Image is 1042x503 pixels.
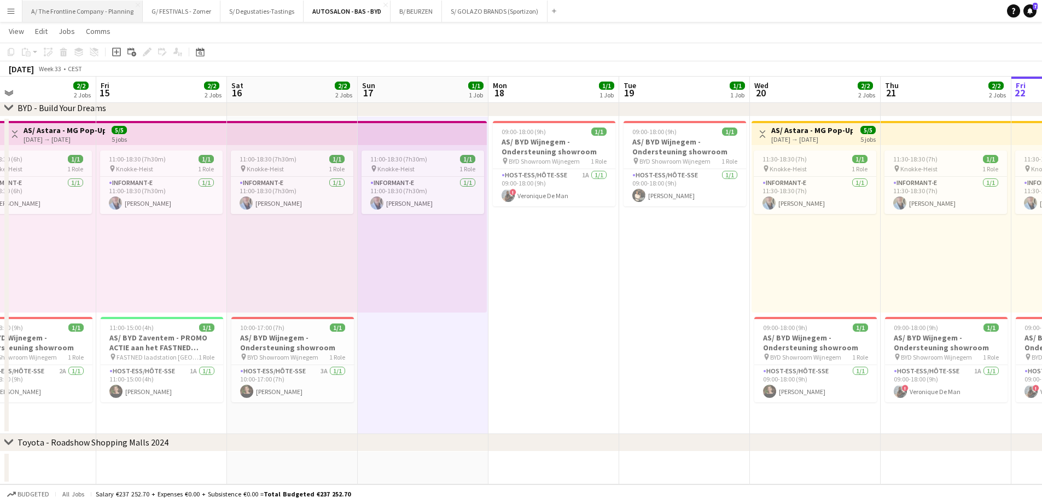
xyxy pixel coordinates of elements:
[754,151,876,214] app-job-card: 11:30-18:30 (7h)1/1 Knokke-Heist1 RoleInformant-e1/111:30-18:30 (7h)[PERSON_NAME]
[983,323,999,332] span: 1/1
[240,155,296,163] span: 11:00-18:30 (7h30m)
[624,121,746,206] app-job-card: 09:00-18:00 (9h)1/1AS/ BYD Wijnegem - Ondersteuning showroom BYD Showroom Wijnegem1 RoleHost-ess/...
[60,490,86,498] span: All jobs
[205,91,222,99] div: 2 Jobs
[632,128,677,136] span: 09:00-18:00 (9h)
[989,91,1006,99] div: 2 Jobs
[24,135,105,143] div: [DATE] → [DATE]
[231,365,354,402] app-card-role: Host-ess/Hôte-sse3A1/110:00-17:00 (7h)[PERSON_NAME]
[54,24,79,38] a: Jobs
[101,317,223,402] app-job-card: 11:00-15:00 (4h)1/1AS/ BYD Zaventem - PROMO ACTIE aan het FASTNED LAADSTATION - Peutie of Everber...
[82,24,115,38] a: Comms
[852,165,868,173] span: 1 Role
[68,353,84,361] span: 1 Role
[117,353,199,361] span: FASTNED laadstation [GEOGRAPHIC_DATA]
[885,80,899,90] span: Thu
[59,26,75,36] span: Jobs
[22,1,143,22] button: A/ The Frontline Company - Planning
[763,323,807,332] span: 09:00-18:00 (9h)
[591,128,607,136] span: 1/1
[460,155,475,163] span: 1/1
[493,169,615,206] app-card-role: Host-ess/Hôte-sse1A1/109:00-18:00 (9h)!Veronique De Man
[1033,385,1039,391] span: !
[18,490,49,498] span: Budgeted
[860,134,876,143] div: 5 jobs
[198,165,214,173] span: 1 Role
[330,323,345,332] span: 1/1
[624,80,636,90] span: Tue
[770,353,841,361] span: BYD Showroom Wijnegem
[360,86,375,99] span: 17
[893,155,938,163] span: 11:30-18:30 (7h)
[493,80,507,90] span: Mon
[852,353,868,361] span: 1 Role
[852,155,868,163] span: 1/1
[900,165,938,173] span: Knokke-Heist
[240,323,284,332] span: 10:00-17:00 (7h)
[377,165,415,173] span: Knokke-Heist
[983,155,998,163] span: 1/1
[1023,4,1037,18] a: 7
[599,91,614,99] div: 1 Job
[68,155,83,163] span: 1/1
[362,80,375,90] span: Sun
[754,333,877,352] h3: AS/ BYD Wijnegem - Ondersteuning showroom
[722,128,737,136] span: 1/1
[329,353,345,361] span: 1 Role
[730,91,744,99] div: 1 Job
[771,125,853,135] h3: AS/ Astara - MG Pop-Up Knokke
[220,1,304,22] button: S/ Degustaties-Tastings
[231,317,354,402] app-job-card: 10:00-17:00 (7h)1/1AS/ BYD Wijnegem - Ondersteuning showroom BYD Showroom Wijnegem1 RoleHost-ess/...
[109,155,166,163] span: 11:00-18:30 (7h30m)
[901,353,972,361] span: BYD Showroom Wijnegem
[442,1,548,22] button: S/ GOLAZO BRANDS (Sportizon)
[231,80,243,90] span: Sat
[67,165,83,173] span: 1 Role
[24,125,105,135] h3: AS/ Astara - MG Pop-Up Knokke
[304,1,391,22] button: AUTOSALON - BAS - BYD
[109,323,154,332] span: 11:00-15:00 (4h)
[101,365,223,402] app-card-role: Host-ess/Hôte-sse1A1/111:00-15:00 (4h)[PERSON_NAME]
[894,323,938,332] span: 09:00-18:00 (9h)
[100,151,223,214] app-job-card: 11:00-18:30 (7h30m)1/1 Knokke-Heist1 RoleInformant-e1/111:00-18:30 (7h30m)[PERSON_NAME]
[1016,80,1026,90] span: Fri
[509,157,580,165] span: BYD Showroom Wijnegem
[510,189,516,195] span: !
[35,26,48,36] span: Edit
[754,365,877,402] app-card-role: Host-ess/Hôte-sse1/109:00-18:00 (9h)[PERSON_NAME]
[885,365,1008,402] app-card-role: Host-ess/Hôte-sse1A1/109:00-18:00 (9h)!Veronique De Man
[329,165,345,173] span: 1 Role
[247,165,284,173] span: Knokke-Heist
[99,86,109,99] span: 15
[1033,3,1038,10] span: 7
[459,165,475,173] span: 1 Role
[5,488,51,500] button: Budgeted
[599,82,614,90] span: 1/1
[639,157,711,165] span: BYD Showroom Wijnegem
[493,121,615,206] div: 09:00-18:00 (9h)1/1AS/ BYD Wijnegem - Ondersteuning showroom BYD Showroom Wijnegem1 RoleHost-ess/...
[230,86,243,99] span: 16
[101,80,109,90] span: Fri
[247,353,318,361] span: BYD Showroom Wijnegem
[329,155,345,163] span: 1/1
[96,490,351,498] div: Salary €237 252.70 + Expenses €0.00 + Subsistence €0.00 =
[884,177,1007,214] app-card-role: Informant-e1/111:30-18:30 (7h)[PERSON_NAME]
[754,317,877,402] app-job-card: 09:00-18:00 (9h)1/1AS/ BYD Wijnegem - Ondersteuning showroom BYD Showroom Wijnegem1 RoleHost-ess/...
[73,82,89,90] span: 2/2
[362,151,484,214] app-job-card: 11:00-18:30 (7h30m)1/1 Knokke-Heist1 RoleInformant-e1/111:00-18:30 (7h30m)[PERSON_NAME]
[74,91,91,99] div: 2 Jobs
[18,102,106,113] div: BYD - Build Your Dreams
[884,151,1007,214] div: 11:30-18:30 (7h)1/1 Knokke-Heist1 RoleInformant-e1/111:30-18:30 (7h)[PERSON_NAME]
[231,151,353,214] app-job-card: 11:00-18:30 (7h30m)1/1 Knokke-Heist1 RoleInformant-e1/111:00-18:30 (7h30m)[PERSON_NAME]
[468,82,484,90] span: 1/1
[853,323,868,332] span: 1/1
[86,26,110,36] span: Comms
[624,169,746,206] app-card-role: Host-ess/Hôte-sse1/109:00-18:00 (9h)[PERSON_NAME]
[721,157,737,165] span: 1 Role
[902,385,909,391] span: !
